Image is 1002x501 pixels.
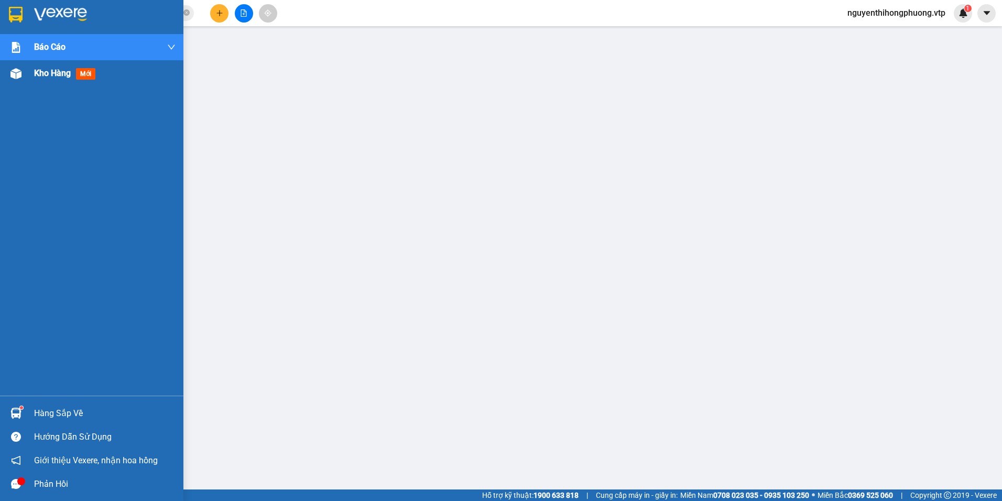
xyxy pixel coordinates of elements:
[34,454,158,467] span: Giới thiệu Vexere, nhận hoa hồng
[9,7,23,23] img: logo-vxr
[259,4,277,23] button: aim
[482,489,579,501] span: Hỗ trợ kỹ thuật:
[848,491,893,499] strong: 0369 525 060
[34,476,176,492] div: Phản hồi
[34,406,176,421] div: Hàng sắp về
[10,68,21,79] img: warehouse-icon
[10,42,21,53] img: solution-icon
[34,68,71,78] span: Kho hàng
[240,9,247,17] span: file-add
[982,8,992,18] span: caret-down
[977,4,996,23] button: caret-down
[596,489,678,501] span: Cung cấp máy in - giấy in:
[76,68,95,80] span: mới
[167,43,176,51] span: down
[210,4,228,23] button: plus
[944,492,951,499] span: copyright
[10,408,21,419] img: warehouse-icon
[20,406,23,409] sup: 1
[964,5,972,12] sup: 1
[34,429,176,445] div: Hướng dẫn sử dụng
[533,491,579,499] strong: 1900 633 818
[34,40,66,53] span: Báo cáo
[839,6,954,19] span: nguyenthihongphuong.vtp
[680,489,809,501] span: Miền Nam
[216,9,223,17] span: plus
[812,493,815,497] span: ⚪️
[264,9,271,17] span: aim
[11,479,21,489] span: message
[713,491,809,499] strong: 0708 023 035 - 0935 103 250
[183,9,190,16] span: close-circle
[966,5,970,12] span: 1
[183,8,190,18] span: close-circle
[235,4,253,23] button: file-add
[11,432,21,442] span: question-circle
[959,8,968,18] img: icon-new-feature
[586,489,588,501] span: |
[901,489,902,501] span: |
[11,455,21,465] span: notification
[818,489,893,501] span: Miền Bắc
